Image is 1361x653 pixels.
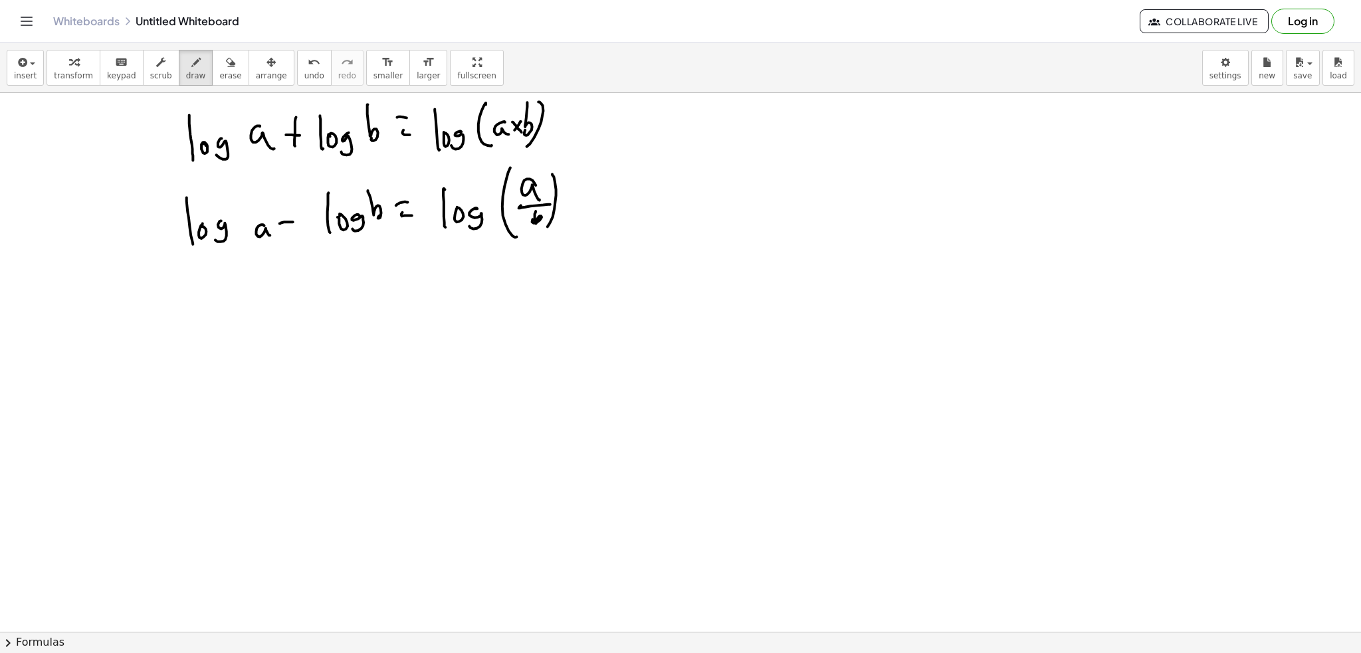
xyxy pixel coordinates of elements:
[256,71,287,80] span: arrange
[249,50,294,86] button: arrange
[1293,71,1312,80] span: save
[304,71,324,80] span: undo
[1202,50,1249,86] button: settings
[338,71,356,80] span: redo
[100,50,144,86] button: keyboardkeypad
[366,50,410,86] button: format_sizesmaller
[422,54,435,70] i: format_size
[212,50,249,86] button: erase
[143,50,179,86] button: scrub
[14,71,37,80] span: insert
[150,71,172,80] span: scrub
[1140,9,1269,33] button: Collaborate Live
[331,50,364,86] button: redoredo
[54,71,93,80] span: transform
[1322,50,1354,86] button: load
[179,50,213,86] button: draw
[219,71,241,80] span: erase
[107,71,136,80] span: keypad
[1286,50,1320,86] button: save
[1209,71,1241,80] span: settings
[341,54,354,70] i: redo
[16,11,37,32] button: Toggle navigation
[1151,15,1257,27] span: Collaborate Live
[1259,71,1275,80] span: new
[1251,50,1283,86] button: new
[1271,9,1334,34] button: Log in
[373,71,403,80] span: smaller
[53,15,120,28] a: Whiteboards
[47,50,100,86] button: transform
[1330,71,1347,80] span: load
[308,54,320,70] i: undo
[7,50,44,86] button: insert
[417,71,440,80] span: larger
[457,71,496,80] span: fullscreen
[115,54,128,70] i: keyboard
[186,71,206,80] span: draw
[297,50,332,86] button: undoundo
[381,54,394,70] i: format_size
[409,50,447,86] button: format_sizelarger
[450,50,503,86] button: fullscreen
